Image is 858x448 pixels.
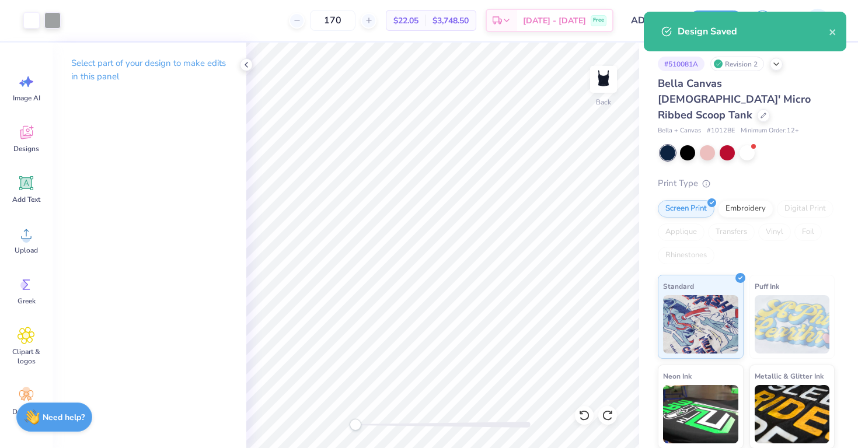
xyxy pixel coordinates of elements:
span: Puff Ink [755,280,779,292]
span: Designs [13,144,39,153]
span: [DATE] - [DATE] [523,15,586,27]
span: Minimum Order: 12 + [741,126,799,136]
a: KL [787,9,835,32]
button: close [829,24,837,38]
span: Greek [18,296,36,306]
img: Katelyn Lizano [806,9,829,32]
span: Bella + Canvas [658,126,701,136]
span: Image AI [13,93,40,103]
span: # 1012BE [707,126,735,136]
span: Neon Ink [663,370,692,382]
div: Foil [794,223,822,241]
div: Vinyl [758,223,791,241]
div: Screen Print [658,200,714,218]
strong: Need help? [43,412,85,423]
div: Rhinestones [658,247,714,264]
div: Digital Print [777,200,833,218]
img: Neon Ink [663,385,738,443]
span: Decorate [12,407,40,416]
span: Bella Canvas [DEMOGRAPHIC_DATA]' Micro Ribbed Scoop Tank [658,76,811,122]
span: $3,748.50 [433,15,469,27]
span: Free [593,16,604,24]
span: Standard [663,280,694,292]
img: Standard [663,295,738,353]
div: Print Type [658,177,835,190]
input: – – [310,10,355,31]
div: Embroidery [718,200,773,218]
div: Accessibility label [350,419,361,430]
div: Revision 2 [710,57,764,71]
input: Untitled Design [622,9,679,32]
span: Upload [15,246,38,255]
p: Select part of your design to make edits in this panel [71,57,228,83]
div: Back [596,97,611,107]
span: Add Text [12,195,40,204]
div: Applique [658,223,704,241]
span: Clipart & logos [7,347,46,366]
span: Metallic & Glitter Ink [755,370,824,382]
span: $22.05 [393,15,418,27]
div: Design Saved [678,24,829,38]
div: # 510081A [658,57,704,71]
img: Metallic & Glitter Ink [755,385,830,443]
img: Back [592,68,615,91]
div: Transfers [708,223,755,241]
img: Puff Ink [755,295,830,353]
